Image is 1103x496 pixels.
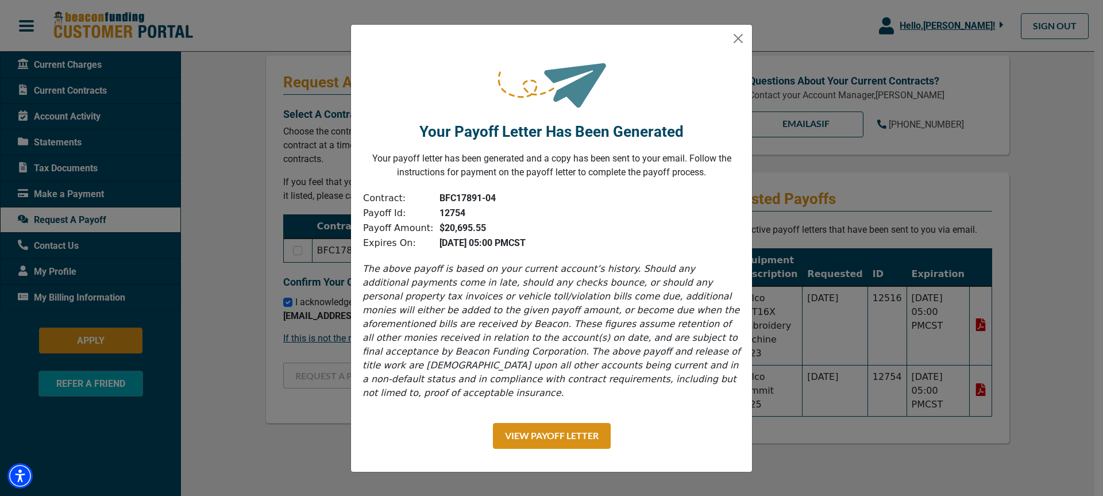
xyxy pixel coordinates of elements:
[362,236,434,251] td: Expires On:
[7,463,33,489] div: Accessibility Menu
[362,206,434,221] td: Payoff Id:
[362,263,741,398] i: The above payoff is based on your current account’s history. Should any additional payments come ...
[362,221,434,236] td: Payoff Amount:
[419,121,684,143] p: Your Payoff Letter Has Been Generated
[360,152,743,179] p: Your payoff letter has been generated and a copy has been sent to your email. Follow the instruct...
[439,193,496,203] b: BFC17891-04
[729,29,747,48] button: Close
[496,43,607,115] img: request-sent.png
[493,423,611,449] button: View Payoff Letter
[439,207,465,218] b: 12754
[439,237,526,248] b: [DATE] 05:00 PM CST
[439,222,486,233] b: $20,695.55
[362,191,434,206] td: Contract:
